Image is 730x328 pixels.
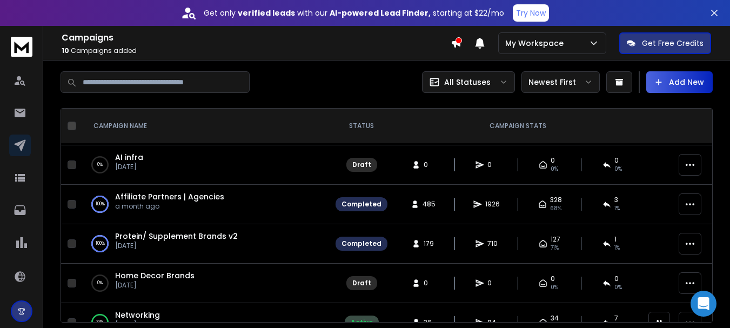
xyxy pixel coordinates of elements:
span: 34 [551,314,559,323]
span: 485 [423,200,436,209]
span: 68 % [550,204,561,213]
p: Get Free Credits [642,38,704,49]
span: 0 [487,279,498,287]
span: 0 [551,156,555,165]
strong: AI-powered Lead Finder, [330,8,431,18]
span: 3 [614,196,618,204]
td: 0%Home Decor Brands[DATE] [81,264,329,303]
th: STATUS [329,109,394,144]
p: 100 % [96,199,105,210]
p: [DATE] [115,163,143,171]
span: 0 [614,275,619,283]
span: 1 [614,235,617,244]
span: 179 [424,239,434,248]
span: 1 % [614,244,620,252]
p: 100 % [96,238,105,249]
a: AI infra [115,152,143,163]
span: 10 [62,46,69,55]
p: My Workspace [505,38,568,49]
p: [DATE] [115,281,195,290]
a: Protein/ Supplement Brands v2 [115,231,238,242]
h1: Campaigns [62,31,451,44]
span: 0 [614,156,619,165]
span: 328 [550,196,562,204]
td: 100%Affiliate Partners | Agenciesa month ago [81,185,329,224]
span: 127 [551,235,560,244]
span: 0% [614,165,622,173]
span: 0% [614,283,622,292]
p: 0 % [97,159,103,170]
button: Get Free Credits [619,32,711,54]
span: 0 [551,275,555,283]
div: Open Intercom Messenger [691,291,716,317]
p: 77 % [96,317,104,328]
td: 0%AI infra[DATE] [81,145,329,185]
span: 71 % [551,244,559,252]
img: logo [11,37,32,57]
p: [DATE] [115,242,238,250]
p: All Statuses [444,77,491,88]
button: Newest First [521,71,600,93]
a: Affiliate Partners | Agencies [115,191,224,202]
p: 0 % [97,278,103,289]
a: Networking [115,310,160,320]
p: Get only with our starting at $22/mo [204,8,504,18]
button: Try Now [513,4,549,22]
div: Active [351,318,373,327]
strong: verified leads [238,8,295,18]
span: 0 [487,160,498,169]
span: 1926 [485,200,500,209]
a: Home Decor Brands [115,270,195,281]
div: Draft [352,160,371,169]
span: 710 [487,239,498,248]
div: Draft [352,279,371,287]
span: 1 % [614,204,620,213]
th: CAMPAIGN NAME [81,109,329,144]
span: 36 [424,318,434,327]
button: Add New [646,71,713,93]
td: 100%Protein/ Supplement Brands v2[DATE] [81,224,329,264]
span: 0% [551,165,558,173]
span: 0 [424,160,434,169]
div: Completed [341,200,381,209]
p: Try Now [516,8,546,18]
p: Campaigns added [62,46,451,55]
div: Completed [341,239,381,248]
span: 84 [487,318,498,327]
p: a month ago [115,202,224,211]
span: 0 [424,279,434,287]
span: 0% [551,283,558,292]
span: 7 [614,314,618,323]
th: CAMPAIGN STATS [394,109,642,144]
